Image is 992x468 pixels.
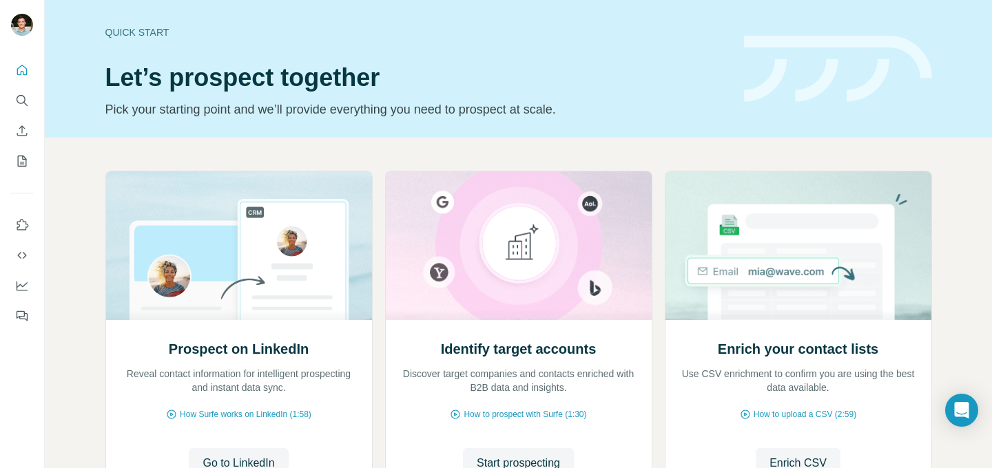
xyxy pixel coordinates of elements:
[105,64,727,92] h1: Let’s prospect together
[11,118,33,143] button: Enrich CSV
[11,243,33,268] button: Use Surfe API
[105,100,727,119] p: Pick your starting point and we’ll provide everything you need to prospect at scale.
[11,58,33,83] button: Quick start
[665,171,932,320] img: Enrich your contact lists
[11,304,33,328] button: Feedback
[441,339,597,359] h2: Identify target accounts
[169,339,309,359] h2: Prospect on LinkedIn
[120,367,358,394] p: Reveal contact information for intelligent prospecting and instant data sync.
[754,408,856,421] span: How to upload a CSV (2:59)
[400,367,638,394] p: Discover target companies and contacts enriched with B2B data and insights.
[945,394,978,427] div: Open Intercom Messenger
[11,149,33,173] button: My lists
[105,171,373,320] img: Prospect on LinkedIn
[180,408,311,421] span: How Surfe works on LinkedIn (1:58)
[744,36,932,103] img: banner
[464,408,586,421] span: How to prospect with Surfe (1:30)
[11,213,33,237] button: Use Surfe on LinkedIn
[11,14,33,36] img: Avatar
[11,88,33,113] button: Search
[385,171,652,320] img: Identify target accounts
[679,367,918,394] p: Use CSV enrichment to confirm you are using the best data available.
[11,273,33,298] button: Dashboard
[105,25,727,39] div: Quick start
[718,339,878,359] h2: Enrich your contact lists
